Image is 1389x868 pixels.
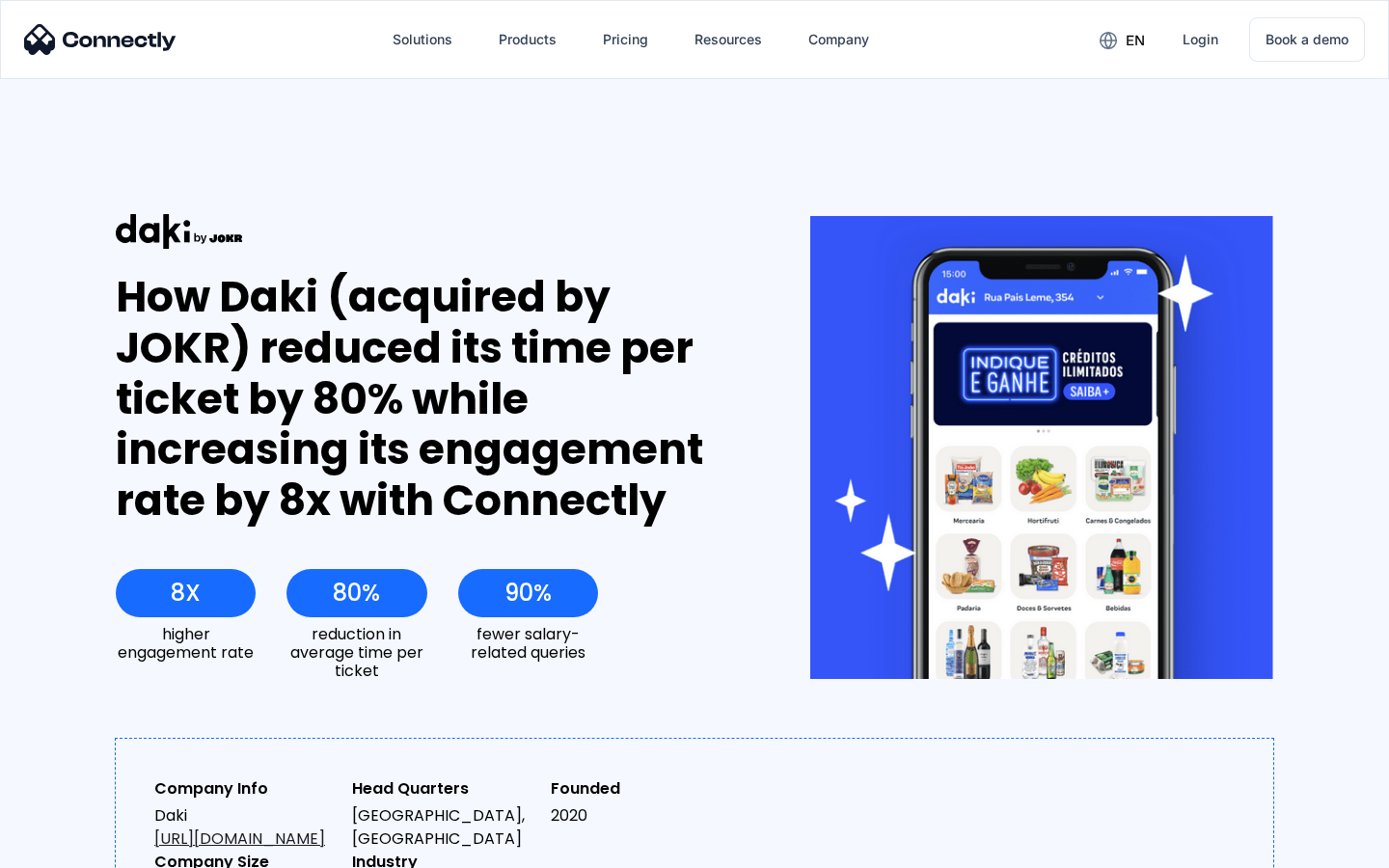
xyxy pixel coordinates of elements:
div: 90% [504,580,552,607]
div: fewer salary-related queries [458,625,598,662]
div: higher engagement rate [116,625,256,662]
div: Daki [154,804,337,851]
div: reduction in average time per ticket [286,625,426,681]
div: en [1126,27,1145,54]
div: [GEOGRAPHIC_DATA], [GEOGRAPHIC_DATA] [352,804,534,851]
div: Founded [551,777,733,800]
ul: Language list [39,834,116,861]
div: Resources [694,26,762,53]
img: Connectly Logo [24,24,177,55]
aside: Language selected: English [19,834,116,861]
div: How Daki (acquired by JOKR) reduced its time per ticket by 80% while increasing its engagement ra... [116,272,740,527]
div: 80% [333,580,380,607]
div: Pricing [603,26,648,53]
div: Head Quarters [352,777,534,800]
a: Book a demo [1249,17,1365,62]
div: 8X [171,580,201,607]
div: Products [499,26,557,53]
div: Company [808,26,869,53]
a: Login [1167,16,1234,63]
div: Company Info [154,777,337,800]
div: 2020 [551,804,733,827]
a: [URL][DOMAIN_NAME] [154,827,325,850]
div: Login [1183,26,1218,53]
a: Pricing [587,16,664,63]
div: Solutions [393,26,452,53]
